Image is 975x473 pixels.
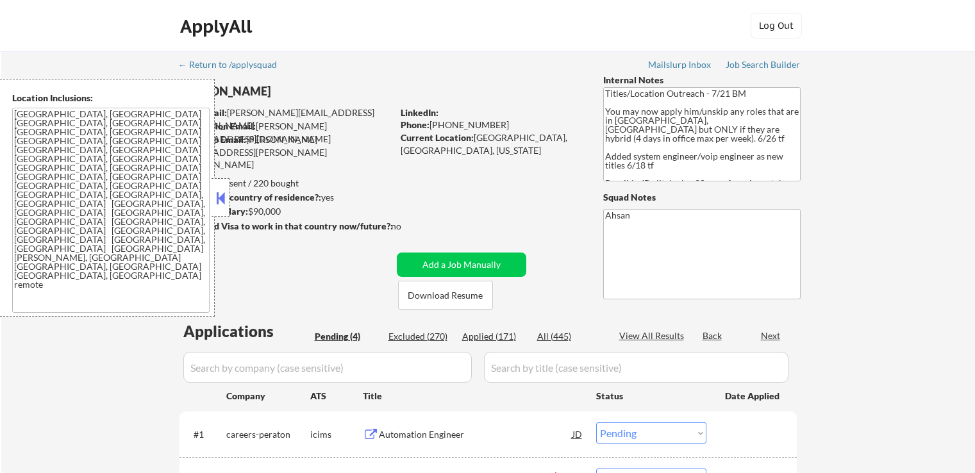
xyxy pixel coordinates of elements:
[183,352,472,383] input: Search by company (case sensitive)
[363,390,584,402] div: Title
[178,60,289,72] a: ← Return to /applysquad
[179,177,392,190] div: 171 sent / 220 bought
[12,92,210,104] div: Location Inclusions:
[462,330,526,343] div: Applied (171)
[537,330,601,343] div: All (445)
[180,15,256,37] div: ApplyAll
[391,220,428,233] div: no
[726,60,801,69] div: Job Search Builder
[703,329,723,342] div: Back
[226,428,310,441] div: careers-peraton
[179,205,392,218] div: $90,000
[401,131,582,156] div: [GEOGRAPHIC_DATA], [GEOGRAPHIC_DATA], [US_STATE]
[401,132,474,143] strong: Current Location:
[379,428,572,441] div: Automation Engineer
[401,119,582,131] div: [PHONE_NUMBER]
[648,60,712,72] a: Mailslurp Inbox
[401,107,438,118] strong: LinkedIn:
[180,106,392,131] div: [PERSON_NAME][EMAIL_ADDRESS][DOMAIN_NAME]
[388,330,453,343] div: Excluded (270)
[484,352,788,383] input: Search by title (case sensitive)
[726,60,801,72] a: Job Search Builder
[194,428,216,441] div: #1
[310,390,363,402] div: ATS
[179,83,443,99] div: [PERSON_NAME]
[401,119,429,130] strong: Phone:
[619,329,688,342] div: View All Results
[603,74,801,87] div: Internal Notes
[183,324,310,339] div: Applications
[725,390,781,402] div: Date Applied
[761,329,781,342] div: Next
[398,281,493,310] button: Download Resume
[397,253,526,277] button: Add a Job Manually
[310,428,363,441] div: icims
[179,192,321,203] strong: Can work in country of residence?:
[571,422,584,445] div: JD
[178,60,289,69] div: ← Return to /applysquad
[180,120,392,145] div: [PERSON_NAME][EMAIL_ADDRESS][DOMAIN_NAME]
[179,220,393,231] strong: Will need Visa to work in that country now/future?:
[179,133,392,171] div: [PERSON_NAME][EMAIL_ADDRESS][PERSON_NAME][DOMAIN_NAME]
[179,191,388,204] div: yes
[315,330,379,343] div: Pending (4)
[648,60,712,69] div: Mailslurp Inbox
[596,384,706,407] div: Status
[751,13,802,38] button: Log Out
[226,390,310,402] div: Company
[603,191,801,204] div: Squad Notes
